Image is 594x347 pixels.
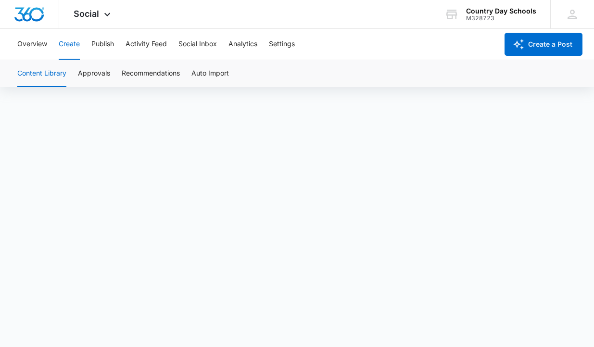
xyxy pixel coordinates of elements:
[178,29,217,60] button: Social Inbox
[505,33,582,56] button: Create a Post
[466,15,536,22] div: account id
[59,29,80,60] button: Create
[78,60,110,87] button: Approvals
[17,29,47,60] button: Overview
[17,60,66,87] button: Content Library
[126,29,167,60] button: Activity Feed
[466,7,536,15] div: account name
[228,29,257,60] button: Analytics
[122,60,180,87] button: Recommendations
[74,9,99,19] span: Social
[91,29,114,60] button: Publish
[191,60,229,87] button: Auto Import
[269,29,295,60] button: Settings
